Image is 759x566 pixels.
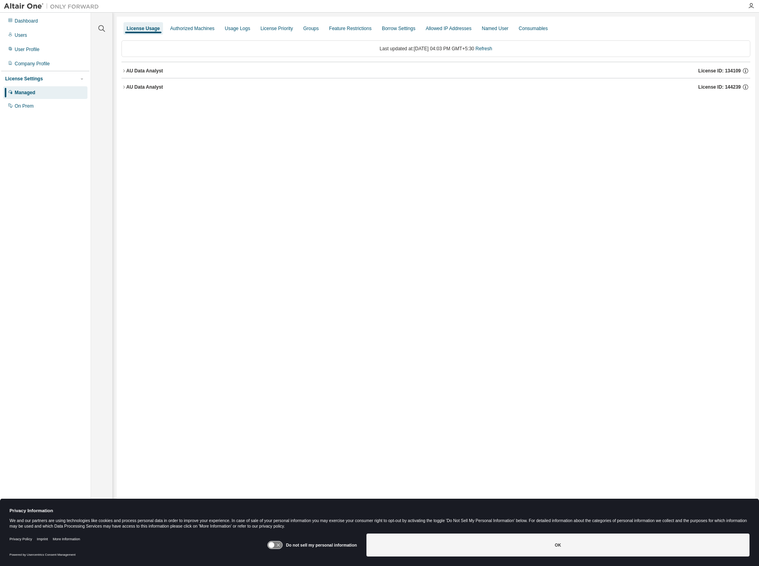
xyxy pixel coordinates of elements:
div: On Prem [15,103,34,109]
div: Groups [303,25,319,32]
div: License Usage [127,25,160,32]
button: AU Data AnalystLicense ID: 134109 [121,62,750,80]
span: License ID: 134109 [698,68,741,74]
div: Last updated at: [DATE] 04:03 PM GMT+5:30 [121,40,750,57]
div: Feature Restrictions [329,25,372,32]
div: AU Data Analyst [126,68,163,74]
img: Altair One [4,2,103,10]
a: Refresh [476,46,492,51]
span: License ID: 144239 [698,84,741,90]
div: Borrow Settings [382,25,416,32]
div: Authorized Machines [170,25,214,32]
div: User Profile [15,46,40,53]
div: License Settings [5,76,43,82]
div: AU Data Analyst [126,84,163,90]
div: Company Profile [15,61,50,67]
div: Dashboard [15,18,38,24]
div: Consumables [519,25,548,32]
div: License Priority [260,25,293,32]
div: Named User [482,25,508,32]
button: AU Data AnalystLicense ID: 144239 [121,78,750,96]
div: Usage Logs [225,25,250,32]
div: Allowed IP Addresses [426,25,472,32]
div: Users [15,32,27,38]
div: Managed [15,89,35,96]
